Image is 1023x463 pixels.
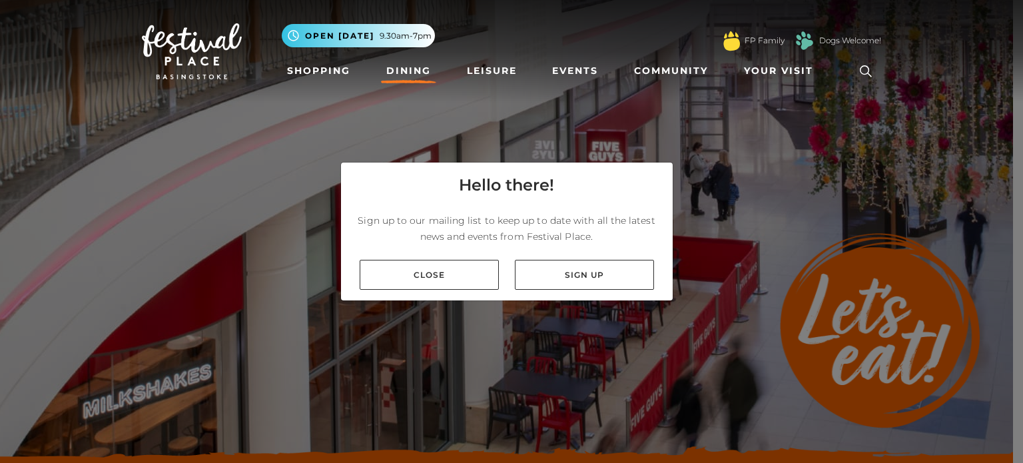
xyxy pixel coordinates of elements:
[739,59,825,83] a: Your Visit
[282,59,356,83] a: Shopping
[547,59,603,83] a: Events
[745,35,785,47] a: FP Family
[352,213,662,244] p: Sign up to our mailing list to keep up to date with all the latest news and events from Festival ...
[459,173,554,197] h4: Hello there!
[381,59,436,83] a: Dining
[305,30,374,42] span: Open [DATE]
[462,59,522,83] a: Leisure
[360,260,499,290] a: Close
[142,23,242,79] img: Festival Place Logo
[819,35,881,47] a: Dogs Welcome!
[282,24,435,47] button: Open [DATE] 9.30am-7pm
[629,59,713,83] a: Community
[515,260,654,290] a: Sign up
[744,64,813,78] span: Your Visit
[380,30,432,42] span: 9.30am-7pm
